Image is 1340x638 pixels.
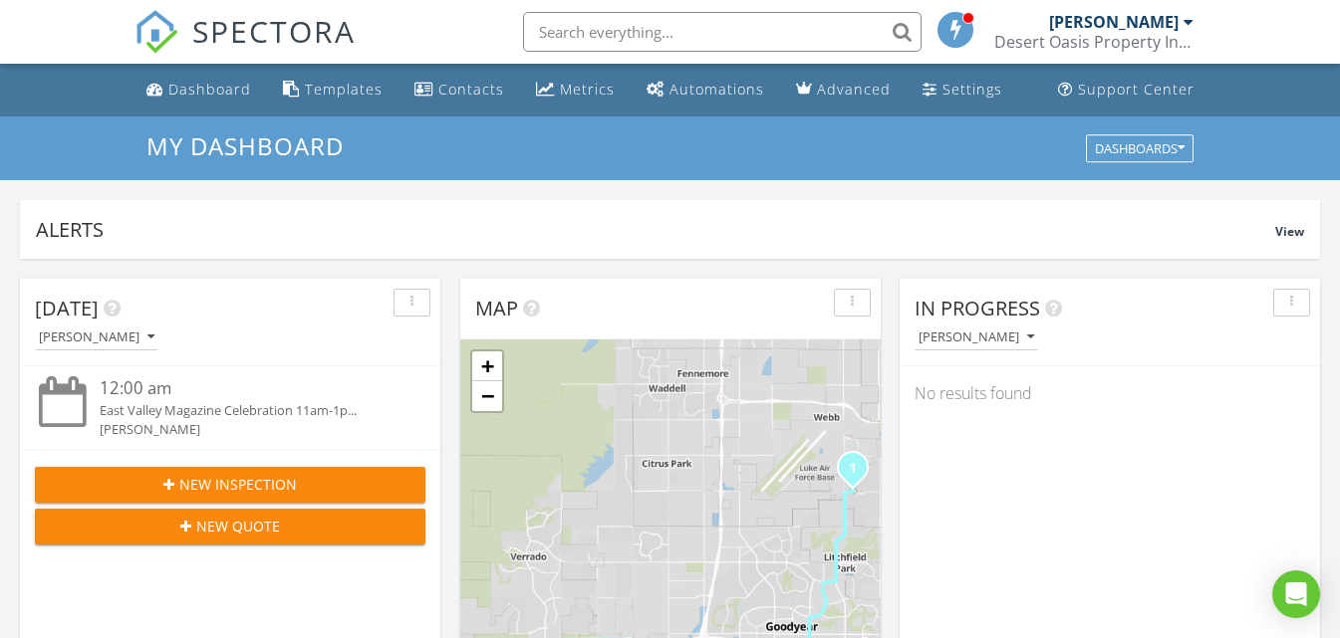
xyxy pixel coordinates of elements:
div: Support Center [1078,80,1195,99]
span: My Dashboard [146,129,344,162]
a: Settings [915,72,1010,108]
a: SPECTORA [134,27,356,69]
div: [PERSON_NAME] [1049,12,1179,32]
div: 12:00 am [100,376,393,401]
input: Search everything... [523,12,922,52]
button: New Quote [35,509,425,544]
i: 1 [849,462,857,476]
button: Dashboards [1086,134,1194,162]
div: Advanced [817,80,891,99]
div: [PERSON_NAME] [100,420,393,439]
img: The Best Home Inspection Software - Spectora [134,10,178,54]
div: [PERSON_NAME] [39,330,154,344]
span: SPECTORA [192,10,356,52]
span: In Progress [915,295,1040,321]
div: [PERSON_NAME] [919,330,1034,344]
a: Automations (Basic) [639,72,772,108]
div: 13709 W Rovey Ave, Litchfield Park, AZ 85340 [853,467,865,479]
span: [DATE] [35,295,99,321]
span: View [1275,223,1304,240]
button: [PERSON_NAME] [35,324,158,351]
a: Contacts [406,72,512,108]
span: New Quote [196,516,280,536]
button: [PERSON_NAME] [915,324,1038,351]
div: Automations [670,80,764,99]
div: Contacts [438,80,504,99]
a: Templates [275,72,391,108]
div: Metrics [560,80,615,99]
div: Dashboard [168,80,251,99]
a: Dashboard [138,72,259,108]
a: Zoom in [472,351,502,381]
a: Metrics [528,72,623,108]
div: Dashboards [1095,141,1185,155]
div: East Valley Magazine Celebration 11am-1p... [100,401,393,420]
div: Open Intercom Messenger [1272,570,1320,618]
div: Alerts [36,216,1275,243]
div: Settings [942,80,1002,99]
div: Desert Oasis Property Inspections [994,32,1194,52]
div: Templates [305,80,383,99]
span: New Inspection [179,474,297,495]
div: No results found [900,366,1320,420]
span: Map [475,295,518,321]
a: Advanced [788,72,899,108]
a: Zoom out [472,381,502,411]
a: Support Center [1050,72,1203,108]
button: New Inspection [35,467,425,503]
